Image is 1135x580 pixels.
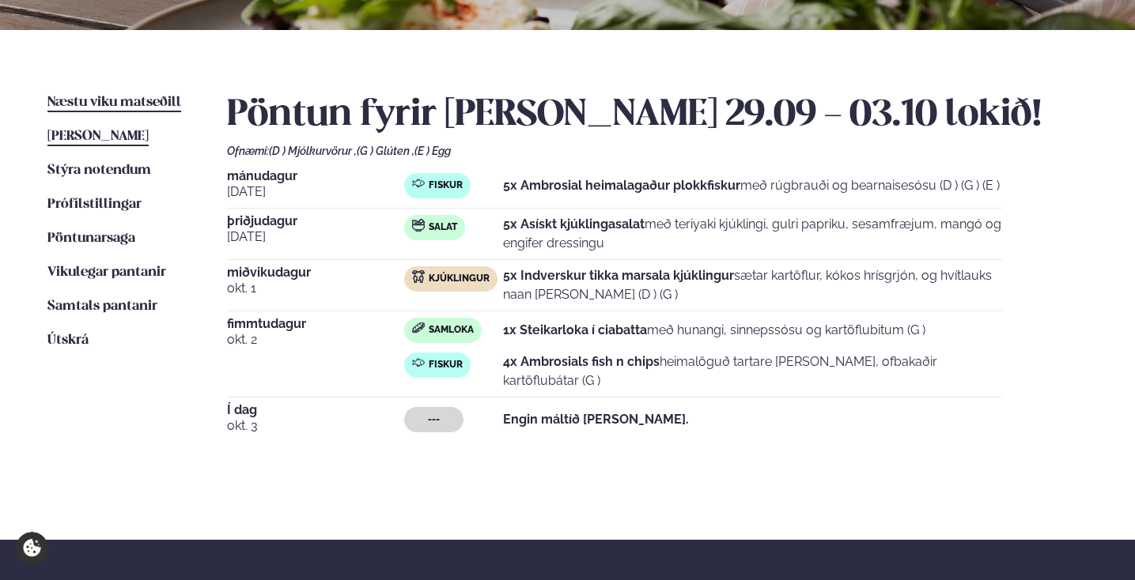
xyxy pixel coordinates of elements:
span: þriðjudagur [227,215,404,228]
strong: 1x Steikarloka í ciabatta [503,322,647,337]
span: Samloka [429,324,474,337]
span: [DATE] [227,183,404,201]
img: sandwich-new-16px.svg [412,322,425,333]
strong: 4x Ambrosials fish n chips [503,354,660,369]
div: Ofnæmi: [227,145,1088,157]
strong: 5x Asískt kjúklingasalat [503,217,645,232]
span: okt. 1 [227,279,404,298]
span: Næstu viku matseðill [47,96,181,109]
a: Útskrá [47,331,89,350]
span: Fiskur [429,359,463,371]
p: heimalöguð tartare [PERSON_NAME], ofbakaðir kartöflubátar (G ) [503,352,1002,390]
span: miðvikudagur [227,266,404,279]
a: Samtals pantanir [47,297,157,316]
span: okt. 2 [227,330,404,349]
span: (G ) Glúten , [357,145,414,157]
span: Vikulegar pantanir [47,266,166,279]
span: Prófílstillingar [47,198,142,211]
img: chicken.svg [412,270,425,283]
strong: 5x Indverskur tikka marsala kjúklingur [503,268,734,283]
p: með rúgbrauði og bearnaisesósu (D ) (G ) (E ) [503,176,1000,195]
strong: 5x Ambrosial heimalagaður plokkfiskur [503,178,740,193]
span: fimmtudagur [227,318,404,330]
img: salad.svg [412,219,425,232]
span: Pöntunarsaga [47,232,135,245]
p: með teriyaki kjúklingi, gulri papriku, sesamfræjum, mangó og engifer dressingu [503,215,1002,253]
span: [PERSON_NAME] [47,130,149,143]
img: fish.svg [412,356,425,369]
span: [DATE] [227,228,404,247]
span: mánudagur [227,170,404,183]
a: Stýra notendum [47,161,151,180]
span: okt. 3 [227,416,404,435]
span: Salat [429,221,457,234]
h2: Pöntun fyrir [PERSON_NAME] 29.09 - 03.10 lokið! [227,93,1088,137]
a: Vikulegar pantanir [47,263,166,282]
a: Prófílstillingar [47,195,142,214]
a: Cookie settings [16,532,48,564]
span: Í dag [227,404,404,416]
span: (D ) Mjólkurvörur , [269,145,357,157]
span: Stýra notendum [47,164,151,177]
span: Samtals pantanir [47,299,157,313]
span: --- [428,413,440,426]
p: með hunangi, sinnepssósu og kartöflubitum (G ) [503,321,925,340]
a: [PERSON_NAME] [47,127,149,146]
a: Pöntunarsaga [47,229,135,248]
span: (E ) Egg [414,145,451,157]
strong: Engin máltíð [PERSON_NAME]. [503,412,689,427]
img: fish.svg [412,177,425,190]
span: Kjúklingur [429,273,490,285]
p: sætar kartöflur, kókos hrísgrjón, og hvítlauks naan [PERSON_NAME] (D ) (G ) [503,266,1002,304]
span: Fiskur [429,179,463,192]
span: Útskrá [47,333,89,347]
a: Næstu viku matseðill [47,93,181,112]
